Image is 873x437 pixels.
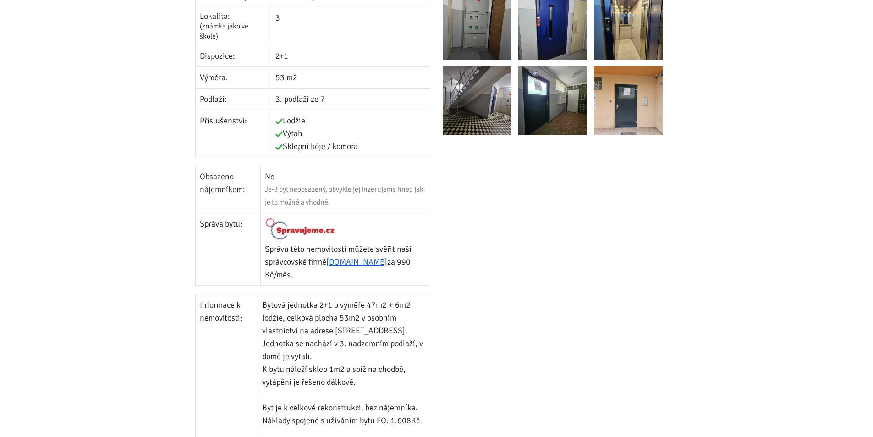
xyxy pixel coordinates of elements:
td: 53 m2 [271,67,430,89]
td: 3. podlaží ze 7 [271,89,430,110]
td: Obsazeno nájemníkem: [196,166,261,213]
td: Příslušenství: [196,110,271,157]
td: Správa bytu: [196,213,261,286]
td: 3 [271,7,430,45]
p: Správu této nemovitosti můžete svěřit naší správcovské firmě za 990 Kč/měs. [265,243,426,281]
td: Dispozice: [196,45,271,67]
td: Podlaží: [196,89,271,110]
div: Je-li byt neobsazený, obvykle jej inzerujeme hned jak je to možné a vhodné. [265,183,426,209]
span: (známka jako ve škole) [200,22,248,41]
td: 2+1 [271,45,430,67]
a: [DOMAIN_NAME] [326,257,387,267]
td: Výměra: [196,67,271,89]
td: Lodžie Výtah Sklepní kóje / komora [271,110,430,157]
td: Lokalita: [196,7,271,45]
img: Logo Spravujeme.cz [265,217,335,240]
td: Ne [261,166,430,213]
